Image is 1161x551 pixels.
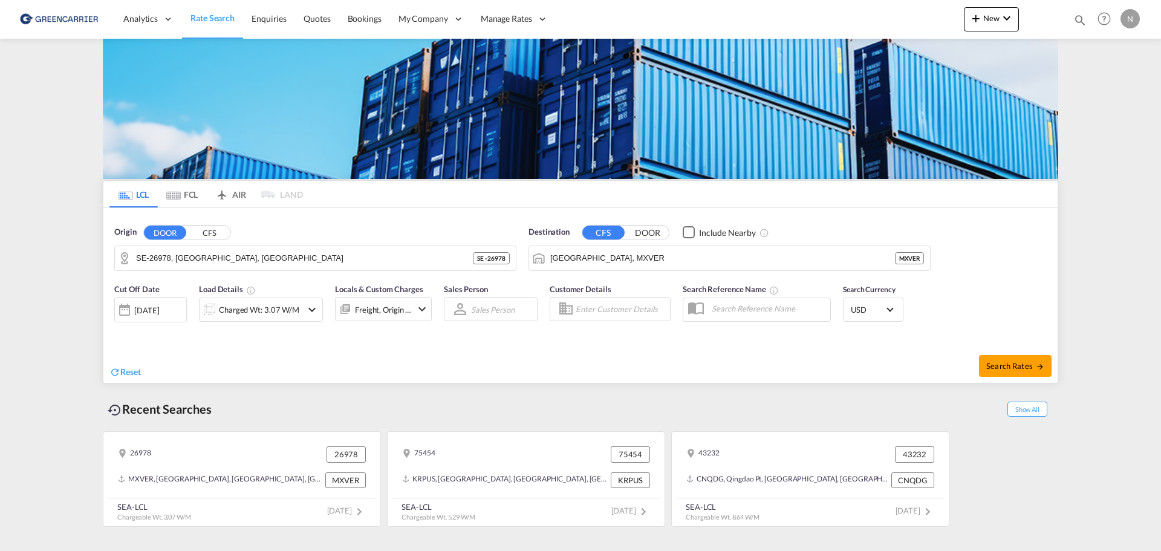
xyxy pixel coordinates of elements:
div: CNQDG, Qingdao Pt, SD, China, Greater China & Far East Asia, Asia Pacific [686,472,888,488]
span: Search Currency [843,285,896,294]
span: Search Rates [986,361,1044,371]
input: Search by Door [136,249,473,267]
span: Load Details [199,284,256,294]
div: 43232 [686,446,720,462]
div: Include Nearby [699,227,756,239]
span: Chargeable Wt. 5.29 W/M [402,513,475,521]
span: Show All [1007,402,1047,417]
md-input-container: SE-26978, Torekov, Skåne [115,246,516,270]
div: 75454 [611,446,650,462]
img: 609dfd708afe11efa14177256b0082fb.png [18,5,100,33]
input: Search Reference Name [706,299,830,318]
div: SEA-LCL [686,501,759,512]
span: [DATE] [896,506,935,515]
md-icon: icon-magnify [1073,13,1087,27]
button: Search Ratesicon-arrow-right [979,355,1052,377]
button: CFS [188,226,230,240]
md-icon: icon-chevron-down [415,302,429,316]
md-icon: icon-chevron-right [352,504,366,519]
span: Origin [114,226,136,238]
md-icon: Your search will be saved by the below given name [769,285,779,295]
md-datepicker: Select [114,321,123,337]
span: Quotes [304,13,330,24]
md-icon: icon-backup-restore [108,403,122,417]
span: Enquiries [252,13,287,24]
span: Cut Off Date [114,284,160,294]
md-icon: Chargeable Weight [246,285,256,295]
span: Analytics [123,13,158,25]
span: Manage Rates [481,13,532,25]
span: Help [1094,8,1114,29]
input: Search by Port [550,249,895,267]
div: icon-refreshReset [109,366,141,379]
span: New [969,13,1014,23]
div: KRPUS [611,472,650,488]
md-select: Sales Person [470,301,516,318]
div: Recent Searches [103,396,216,423]
md-tab-item: AIR [206,181,255,207]
recent-search-card: 43232 43232CNQDG, Qingdao Pt, [GEOGRAPHIC_DATA], [GEOGRAPHIC_DATA], [GEOGRAPHIC_DATA] & [GEOGRAPH... [671,431,949,527]
div: MXVER, Veracruz, Mexico, Mexico & Central America, Americas [118,472,322,488]
button: icon-plus 400-fgNewicon-chevron-down [964,7,1019,31]
span: [DATE] [327,506,366,515]
div: 75454 [402,446,435,462]
div: Origin DOOR CFS SE-26978, Torekov, SkåneDestination CFS DOORCheckbox No Ink Unchecked: Ignores ne... [103,208,1058,383]
span: USD [851,304,885,315]
md-icon: icon-plus 400-fg [969,11,983,25]
button: DOOR [144,226,186,240]
md-select: Select Currency: $ USDUnited States Dollar [850,301,897,318]
div: [DATE] [114,297,187,322]
span: [DATE] [611,506,651,515]
div: Freight Origin Destinationicon-chevron-down [335,297,432,321]
div: SEA-LCL [117,501,191,512]
span: Chargeable Wt. 8.64 W/M [686,513,759,521]
span: Bookings [348,13,382,24]
div: 26978 [118,446,151,462]
div: icon-magnify [1073,13,1087,31]
div: MXVER [895,252,924,264]
div: 43232 [895,446,934,462]
div: KRPUS, Busan, Korea, Republic of, Greater China & Far East Asia, Asia Pacific [402,472,608,488]
span: Locals & Custom Charges [335,284,423,294]
md-icon: Unchecked: Ignores neighbouring ports when fetching rates.Checked : Includes neighbouring ports w... [759,228,769,238]
span: Search Reference Name [683,284,779,294]
button: CFS [582,226,625,240]
img: GreenCarrierFCL_LCL.png [103,39,1058,179]
recent-search-card: 75454 75454KRPUS, [GEOGRAPHIC_DATA], [GEOGRAPHIC_DATA], [GEOGRAPHIC_DATA], [GEOGRAPHIC_DATA] & [G... [387,431,665,527]
div: 26978 [327,446,366,462]
div: CNQDG [891,472,934,488]
span: SE - 26978 [477,254,506,262]
div: N [1120,9,1140,28]
md-icon: icon-refresh [109,367,120,377]
md-input-container: Veracruz, MXVER [529,246,930,270]
span: Customer Details [550,284,611,294]
div: Charged Wt: 3.07 W/Micon-chevron-down [199,298,323,322]
md-icon: icon-airplane [215,187,229,197]
div: Charged Wt: 3.07 W/M [219,301,299,318]
span: Reset [120,367,141,377]
div: Help [1094,8,1120,30]
span: Sales Person [444,284,488,294]
recent-search-card: 26978 26978MXVER, [GEOGRAPHIC_DATA], [GEOGRAPHIC_DATA], [GEOGRAPHIC_DATA] & [GEOGRAPHIC_DATA], [G... [103,431,381,527]
md-pagination-wrapper: Use the left and right arrow keys to navigate between tabs [109,181,303,207]
md-tab-item: FCL [158,181,206,207]
md-icon: icon-arrow-right [1036,362,1044,371]
md-checkbox: Checkbox No Ink [683,226,756,239]
md-icon: icon-chevron-right [636,504,651,519]
span: Destination [528,226,570,238]
div: [DATE] [134,305,159,316]
span: Rate Search [190,13,235,23]
div: SEA-LCL [402,501,475,512]
span: Chargeable Wt. 3.07 W/M [117,513,191,521]
md-icon: icon-chevron-down [1000,11,1014,25]
div: MXVER [325,472,366,488]
md-icon: icon-chevron-right [920,504,935,519]
div: Freight Origin Destination [355,301,412,318]
input: Enter Customer Details [576,300,666,318]
md-icon: icon-chevron-down [305,302,319,317]
md-tab-item: LCL [109,181,158,207]
span: My Company [398,13,448,25]
button: DOOR [626,226,669,240]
